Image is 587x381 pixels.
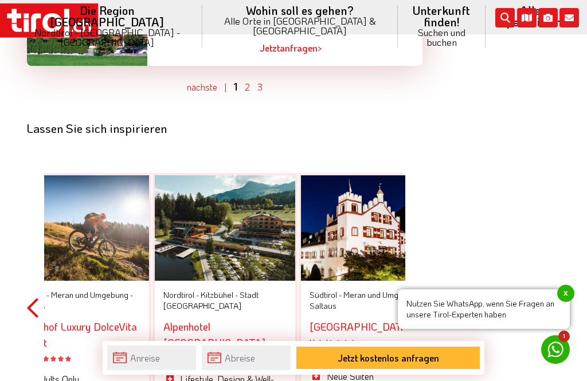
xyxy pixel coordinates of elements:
[557,285,574,302] span: x
[107,345,196,370] input: Anreise
[202,345,291,370] input: Abreise
[201,289,238,300] span: Kitzbühel -
[233,80,238,93] a: 1
[310,320,412,333] a: [GEOGRAPHIC_DATA]
[17,353,140,364] div: Hotel
[517,8,537,28] i: Karte öffnen
[27,121,422,135] div: Lassen Sie sich inspirieren
[25,28,189,47] small: Nordtirol - [GEOGRAPHIC_DATA] - [GEOGRAPHIC_DATA]
[216,16,384,36] small: Alle Orte in [GEOGRAPHIC_DATA] & [GEOGRAPHIC_DATA]
[343,289,425,300] span: Meran und Umgebung -
[559,8,579,28] i: Kontakt
[17,320,137,349] a: Preidlhof Luxury DolceVita Resort
[310,337,433,348] div: Hotel
[163,320,265,349] a: Alpenhotel [GEOGRAPHIC_DATA]
[398,289,570,329] span: Nutzen Sie WhatsApp, wenn Sie Fragen an unsere Tirol-Experten haben
[538,8,558,28] i: Fotogalerie
[163,289,259,312] span: Stadt [GEOGRAPHIC_DATA]
[51,289,133,300] span: Meran und Umgebung -
[412,28,472,47] small: Suchen und buchen
[245,81,250,93] a: 2
[310,300,336,311] span: Saltaus
[541,335,570,364] a: 1 Nutzen Sie WhatsApp, wenn Sie Fragen an unsere Tirol-Experten habenx
[558,331,570,342] span: 1
[163,289,199,300] span: Nordtirol -
[257,81,263,93] a: 3
[187,81,226,93] a: nächste |
[296,347,480,369] button: Jetzt kostenlos anfragen
[310,289,342,300] span: Südtirol -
